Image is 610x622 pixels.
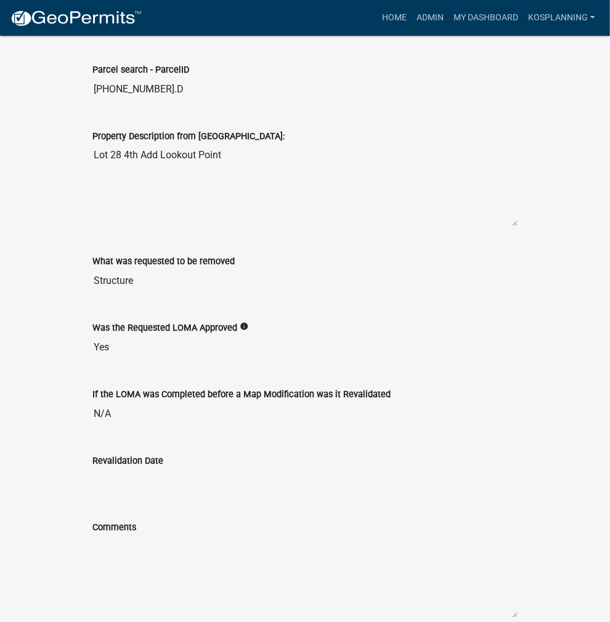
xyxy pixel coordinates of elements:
textarea: Lot 28 4th Add Lookout Point [92,143,518,227]
label: Parcel search - ParcelID [92,66,189,75]
label: Comments [92,524,136,533]
label: Was the Requested LOMA Approved [92,325,237,333]
label: Property Description from [GEOGRAPHIC_DATA]: [92,132,285,141]
a: My Dashboard [449,6,523,30]
a: Home [377,6,412,30]
a: Admin [412,6,449,30]
label: Revalidation Date [92,458,163,466]
label: What was requested to be removed [92,258,235,267]
a: kosplanning [523,6,600,30]
i: info [240,323,248,331]
label: If the LOMA was Completed before a Map Modification was it Revalidated [92,391,391,400]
